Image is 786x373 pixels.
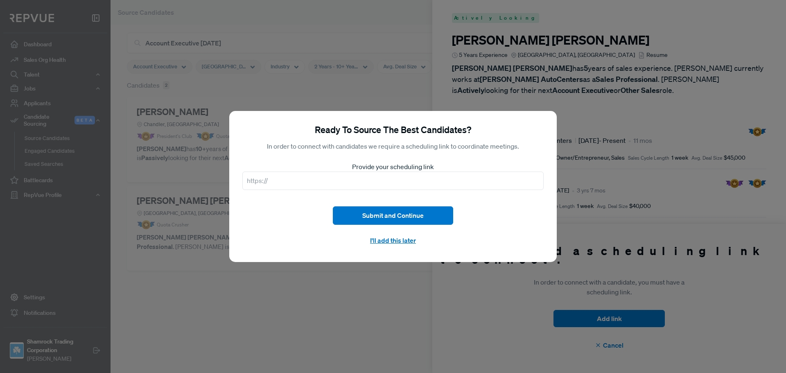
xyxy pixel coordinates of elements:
[242,172,544,190] input: https://
[267,141,519,152] p: In order to connect with candidates we require a scheduling link to coordinate meetings.
[333,206,453,225] button: Submit and Continue
[315,124,471,135] h5: Ready To Source The Best Candidates?
[333,231,453,249] button: I'll add this later
[242,162,544,172] p: Provide your scheduling link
